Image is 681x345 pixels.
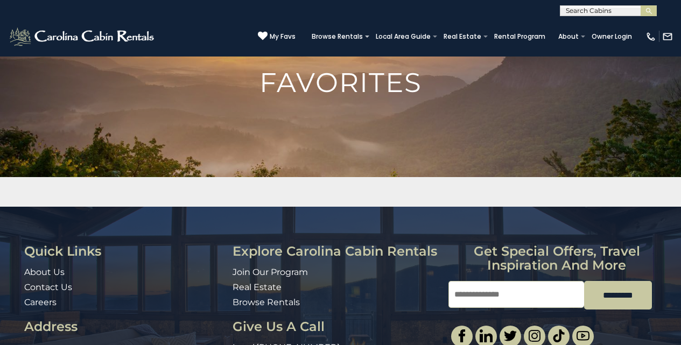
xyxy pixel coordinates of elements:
span: My Favs [270,32,296,41]
img: facebook-single.svg [455,329,468,342]
a: Join Our Program [233,267,308,277]
img: twitter-single.svg [504,329,517,342]
a: Careers [24,297,57,307]
img: mail-regular-white.png [662,31,673,42]
img: linkedin-single.svg [480,329,493,342]
img: White-1-2.png [8,26,157,47]
a: Local Area Guide [370,29,436,44]
img: youtube-light.svg [577,329,589,342]
a: Browse Rentals [233,297,300,307]
h3: Explore Carolina Cabin Rentals [233,244,441,258]
a: Browse Rentals [306,29,368,44]
a: Contact Us [24,282,72,292]
a: About [553,29,584,44]
a: Real Estate [233,282,282,292]
img: phone-regular-white.png [645,31,656,42]
a: My Favs [258,31,296,42]
h3: Give Us A Call [233,320,441,334]
img: instagram-single.svg [528,329,541,342]
h3: Address [24,320,224,334]
a: About Us [24,267,65,277]
h3: Quick Links [24,244,224,258]
h3: Get special offers, travel inspiration and more [448,244,665,273]
a: Rental Program [489,29,551,44]
a: Owner Login [586,29,637,44]
a: Real Estate [438,29,487,44]
img: tiktok.svg [552,329,565,342]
